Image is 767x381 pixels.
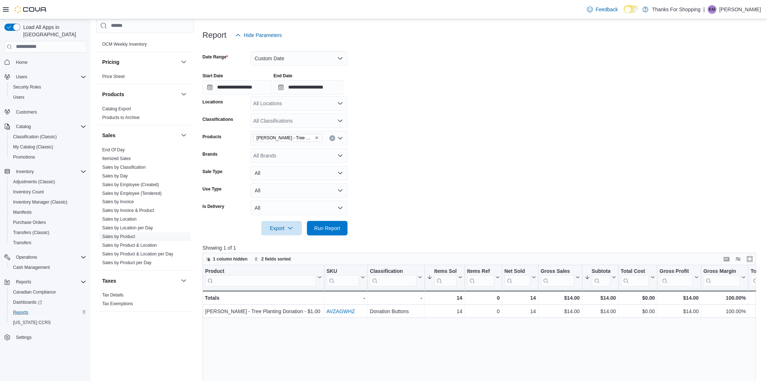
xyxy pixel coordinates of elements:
[621,307,655,316] div: $0.00
[179,25,188,34] button: OCM
[203,116,233,122] label: Classifications
[205,307,322,316] div: [PERSON_NAME] - Tree Planting Donation - $1.00
[10,198,70,206] a: Inventory Manager (Classic)
[10,218,86,227] span: Purchase Orders
[7,82,89,92] button: Security Roles
[7,217,89,228] button: Purchase Orders
[1,332,89,343] button: Settings
[261,256,291,262] span: 2 fields sorted
[584,294,616,302] div: $14.00
[10,318,86,327] span: Washington CCRS
[427,268,463,286] button: Items Sold
[274,80,343,95] input: Press the down key to open a popover containing a calendar.
[370,268,416,275] div: Classification
[96,72,194,83] div: Pricing
[16,60,28,65] span: Home
[102,181,159,187] span: Sales by Employee (Created)
[652,5,701,14] p: Thanks For Shopping
[584,2,621,17] a: Feedback
[7,228,89,238] button: Transfers (Classic)
[370,268,416,286] div: Classification
[102,234,135,239] a: Sales by Product
[179,276,188,285] button: Taxes
[102,41,147,47] span: OCM Weekly Inventory
[7,132,89,142] button: Classification (Classic)
[102,58,119,65] h3: Pricing
[660,294,699,302] div: $14.00
[102,58,178,65] button: Pricing
[596,6,618,13] span: Feedback
[13,333,86,342] span: Settings
[10,288,86,296] span: Canadian Compliance
[10,132,60,141] a: Classification (Classic)
[13,189,44,195] span: Inventory Count
[7,197,89,207] button: Inventory Manager (Classic)
[504,268,536,286] button: Net Sold
[10,238,34,247] a: Transfers
[13,167,37,176] button: Inventory
[1,122,89,132] button: Catalog
[203,244,762,251] p: Showing 1 of 1
[13,278,34,286] button: Reports
[708,5,717,14] div: Kerri Michell
[10,188,86,196] span: Inventory Count
[13,94,24,100] span: Users
[10,263,86,272] span: Cash Management
[13,253,40,262] button: Operations
[102,155,131,161] span: Itemized Sales
[660,307,699,316] div: $14.00
[179,131,188,139] button: Sales
[540,294,580,302] div: $14.00
[624,5,639,13] input: Dark Mode
[250,183,348,198] button: All
[13,310,28,315] span: Reports
[10,143,86,151] span: My Catalog (Classic)
[10,288,59,296] a: Canadian Compliance
[660,268,699,286] button: Gross Profit
[102,115,140,120] a: Products to Archive
[205,268,316,275] div: Product
[203,255,250,263] button: 1 column hidden
[660,268,693,286] div: Gross Profit
[621,268,649,275] div: Total Cost
[16,109,37,115] span: Customers
[337,153,343,159] button: Open list of options
[1,277,89,287] button: Reports
[102,251,173,257] a: Sales by Product & Location per Day
[10,238,86,247] span: Transfers
[13,73,86,81] span: Users
[329,135,335,141] button: Clear input
[13,299,42,305] span: Dashboards
[467,294,499,302] div: 0
[13,230,49,235] span: Transfers (Classic)
[10,153,38,161] a: Promotions
[205,294,322,302] div: Totals
[102,156,131,161] a: Itemized Sales
[102,217,137,222] a: Sales by Location
[540,307,580,316] div: $14.00
[660,268,693,275] div: Gross Profit
[746,255,754,263] button: Enter fullscreen
[13,209,32,215] span: Manifests
[7,152,89,162] button: Promotions
[370,268,422,286] button: Classification
[10,298,45,307] a: Dashboards
[16,335,32,340] span: Settings
[213,256,248,262] span: 1 column hidden
[250,166,348,180] button: All
[722,255,731,263] button: Keyboard shortcuts
[709,5,716,14] span: KM
[326,268,359,275] div: SKU
[203,80,272,95] input: Press the down key to open a popover containing a calendar.
[10,132,86,141] span: Classification (Classic)
[504,294,536,302] div: 14
[10,228,86,237] span: Transfers (Classic)
[7,142,89,152] button: My Catalog (Classic)
[10,218,49,227] a: Purchase Orders
[540,268,580,286] button: Gross Sales
[102,73,125,79] span: Price Sheet
[102,260,152,265] a: Sales by Product per Day
[467,268,494,275] div: Items Ref
[704,268,746,286] button: Gross Margin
